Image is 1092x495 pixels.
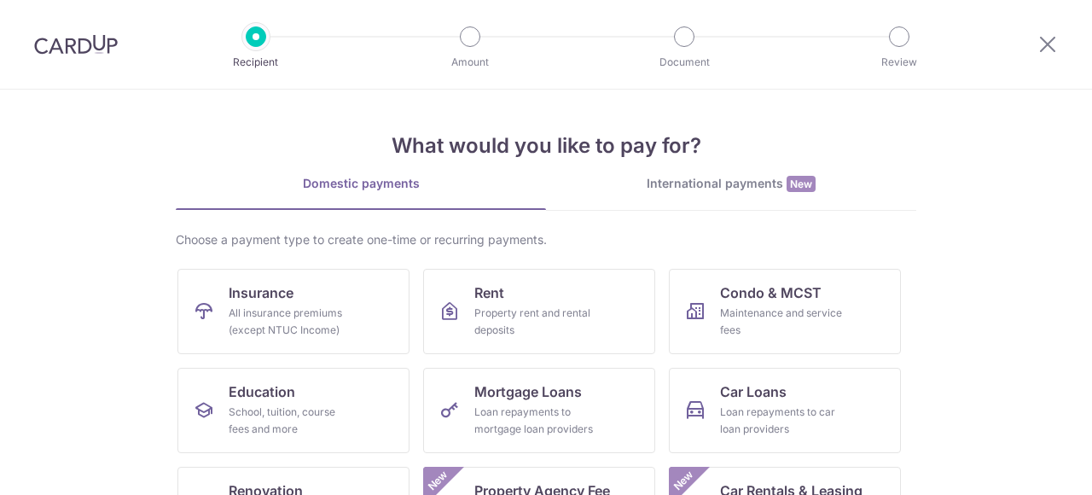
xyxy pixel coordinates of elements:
div: Maintenance and service fees [720,305,843,339]
div: Domestic payments [176,175,546,192]
a: Condo & MCSTMaintenance and service fees [669,269,901,354]
div: School, tuition, course fees and more [229,404,351,438]
span: Condo & MCST [720,282,822,303]
a: EducationSchool, tuition, course fees and more [177,368,409,453]
span: New [787,176,816,192]
div: International payments [546,175,916,193]
p: Recipient [193,54,319,71]
span: Insurance [229,282,293,303]
span: Education [229,381,295,402]
h4: What would you like to pay for? [176,131,916,161]
div: Loan repayments to car loan providers [720,404,843,438]
a: Car LoansLoan repayments to car loan providers [669,368,901,453]
p: Review [836,54,962,71]
div: All insurance premiums (except NTUC Income) [229,305,351,339]
a: RentProperty rent and rental deposits [423,269,655,354]
div: Loan repayments to mortgage loan providers [474,404,597,438]
span: New [424,467,452,495]
div: Property rent and rental deposits [474,305,597,339]
span: Mortgage Loans [474,381,582,402]
a: InsuranceAll insurance premiums (except NTUC Income) [177,269,409,354]
span: New [670,467,698,495]
a: Mortgage LoansLoan repayments to mortgage loan providers [423,368,655,453]
iframe: Opens a widget where you can find more information [982,444,1075,486]
img: CardUp [34,34,118,55]
span: Car Loans [720,381,787,402]
p: Amount [407,54,533,71]
div: Choose a payment type to create one-time or recurring payments. [176,231,916,248]
span: Rent [474,282,504,303]
p: Document [621,54,747,71]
